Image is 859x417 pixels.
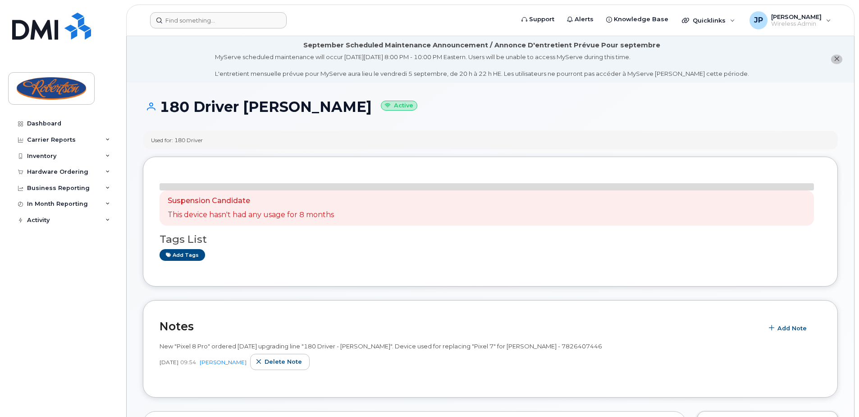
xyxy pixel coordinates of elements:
[777,324,807,333] span: Add Note
[200,359,247,366] a: [PERSON_NAME]
[160,343,602,350] span: New "Pixel 8 Pro" ordered [DATE] upgrading line "180 Driver - [PERSON_NAME]". Device used for rep...
[250,354,310,370] button: Delete note
[763,320,814,337] button: Add Note
[143,99,838,115] h1: 180 Driver [PERSON_NAME]
[265,357,302,366] span: Delete note
[168,196,334,206] p: Suspension Candidate
[160,249,205,260] a: Add tags
[151,136,203,144] div: Used for: 180 Driver
[215,53,749,78] div: MyServe scheduled maintenance will occur [DATE][DATE] 8:00 PM - 10:00 PM Eastern. Users will be u...
[168,210,334,220] p: This device hasn't had any usage for 8 months
[381,101,417,111] small: Active
[831,55,842,64] button: close notification
[303,41,660,50] div: September Scheduled Maintenance Announcement / Annonce D'entretient Prévue Pour septembre
[160,320,758,333] h2: Notes
[160,358,178,366] span: [DATE]
[180,358,196,366] span: 09:54
[160,234,821,245] h3: Tags List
